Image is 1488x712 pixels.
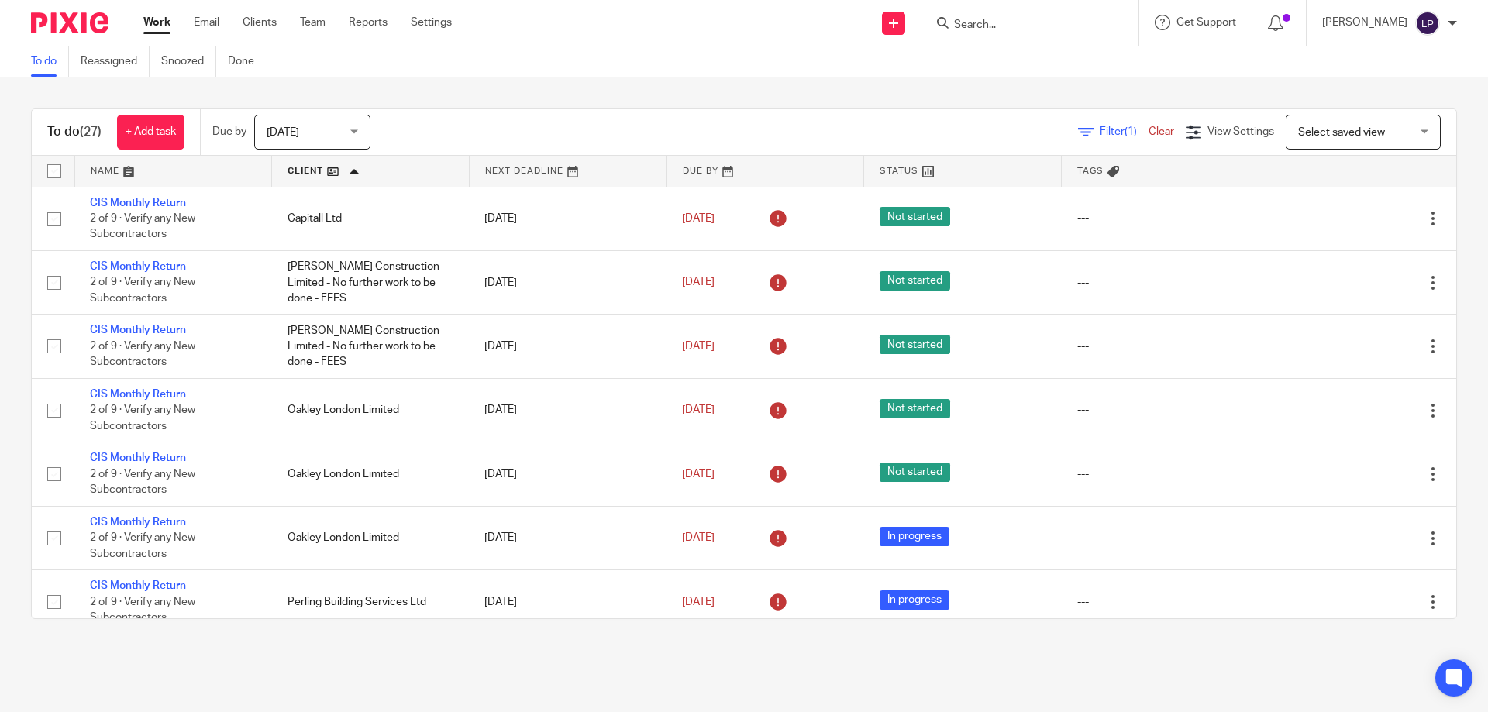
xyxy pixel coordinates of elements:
a: CIS Monthly Return [90,517,186,528]
span: Tags [1077,167,1104,175]
td: [PERSON_NAME] Construction Limited - No further work to be done - FEES [272,250,470,314]
a: Clients [243,15,277,30]
td: Oakley London Limited [272,506,470,569]
div: --- [1077,530,1244,545]
a: Reports [349,15,387,30]
td: [DATE] [469,442,666,506]
span: 2 of 9 · Verify any New Subcontractors [90,404,195,432]
span: (1) [1125,126,1137,137]
a: To do [31,46,69,77]
a: Snoozed [161,46,216,77]
a: CIS Monthly Return [90,452,186,463]
span: Get Support [1176,17,1236,28]
p: Due by [212,124,246,139]
a: Settings [411,15,452,30]
td: [DATE] [469,378,666,442]
span: [DATE] [267,127,299,138]
td: Capitall Ltd [272,187,470,250]
a: Reassigned [81,46,150,77]
a: CIS Monthly Return [90,325,186,335]
a: CIS Monthly Return [90,198,186,208]
a: Clear [1149,126,1174,137]
input: Search [952,19,1092,33]
span: 2 of 9 · Verify any New Subcontractors [90,277,195,304]
h1: To do [47,124,102,140]
span: View Settings [1207,126,1274,137]
td: Oakley London Limited [272,442,470,506]
span: Not started [880,463,950,482]
span: In progress [880,527,949,546]
span: Not started [880,207,950,226]
span: [DATE] [682,532,715,543]
span: 2 of 9 · Verify any New Subcontractors [90,532,195,559]
a: Work [143,15,170,30]
span: 2 of 9 · Verify any New Subcontractors [90,213,195,240]
a: CIS Monthly Return [90,389,186,400]
div: --- [1077,402,1244,418]
span: [DATE] [682,469,715,480]
span: Not started [880,335,950,354]
div: --- [1077,275,1244,291]
span: 2 of 9 · Verify any New Subcontractors [90,597,195,624]
span: [DATE] [682,341,715,352]
td: [PERSON_NAME] Construction Limited - No further work to be done - FEES [272,315,470,378]
a: CIS Monthly Return [90,261,186,272]
a: + Add task [117,115,184,150]
span: Select saved view [1298,127,1385,138]
td: [DATE] [469,570,666,634]
td: [DATE] [469,315,666,378]
a: Email [194,15,219,30]
span: [DATE] [682,213,715,224]
span: (27) [80,126,102,138]
a: Team [300,15,325,30]
div: --- [1077,466,1244,482]
td: [DATE] [469,506,666,569]
td: [DATE] [469,250,666,314]
span: 2 of 9 · Verify any New Subcontractors [90,469,195,496]
div: --- [1077,339,1244,354]
span: Not started [880,399,950,418]
img: svg%3E [1415,11,1440,36]
a: Done [228,46,266,77]
span: 2 of 9 · Verify any New Subcontractors [90,341,195,368]
a: CIS Monthly Return [90,580,186,591]
span: Not started [880,271,950,291]
td: [DATE] [469,187,666,250]
p: [PERSON_NAME] [1322,15,1407,30]
div: --- [1077,594,1244,610]
td: Oakley London Limited [272,378,470,442]
span: In progress [880,590,949,610]
span: [DATE] [682,404,715,415]
img: Pixie [31,12,108,33]
div: --- [1077,211,1244,226]
span: Filter [1100,126,1149,137]
td: Perling Building Services Ltd [272,570,470,634]
span: [DATE] [682,277,715,288]
span: [DATE] [682,597,715,607]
